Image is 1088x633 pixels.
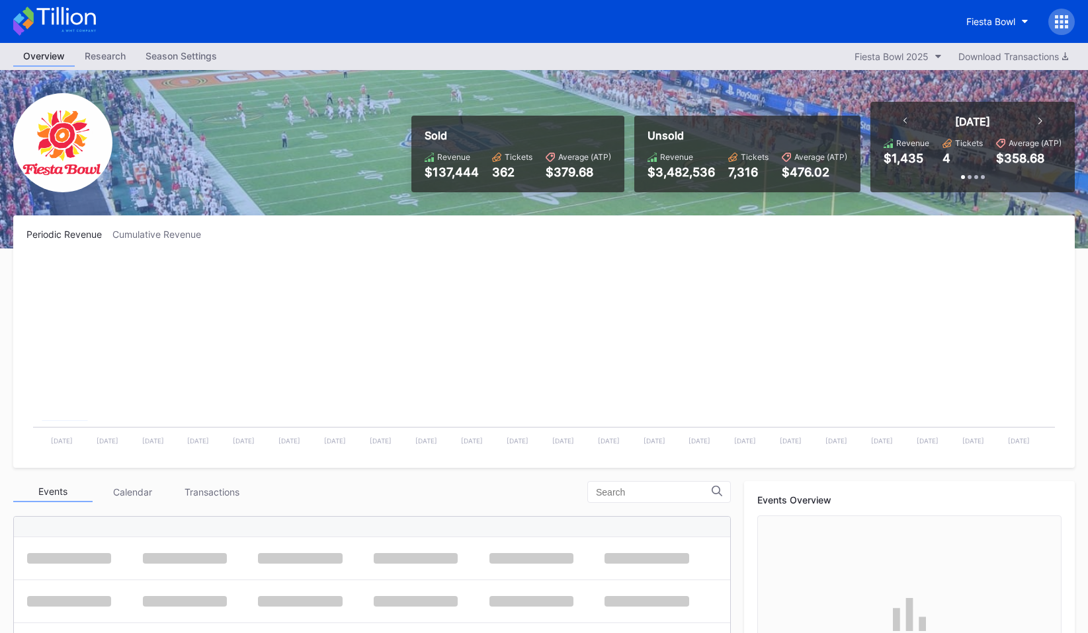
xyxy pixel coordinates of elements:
[492,165,532,179] div: 362
[425,165,479,179] div: $137,444
[26,256,1062,455] svg: Chart title
[942,151,950,165] div: 4
[782,165,847,179] div: $476.02
[112,229,212,240] div: Cumulative Revenue
[884,151,923,165] div: $1,435
[75,46,136,67] a: Research
[97,437,118,445] text: [DATE]
[871,437,893,445] text: [DATE]
[558,152,611,162] div: Average (ATP)
[757,494,1062,505] div: Events Overview
[855,51,929,62] div: Fiesta Bowl 2025
[233,437,255,445] text: [DATE]
[136,46,227,67] a: Season Settings
[955,115,990,128] div: [DATE]
[136,46,227,65] div: Season Settings
[172,482,251,502] div: Transactions
[598,437,620,445] text: [DATE]
[26,229,112,240] div: Periodic Revenue
[13,482,93,502] div: Events
[596,487,712,498] input: Search
[648,165,715,179] div: $3,482,536
[187,437,209,445] text: [DATE]
[13,46,75,67] a: Overview
[75,46,136,65] div: Research
[848,48,948,65] button: Fiesta Bowl 2025
[546,165,611,179] div: $379.68
[660,152,693,162] div: Revenue
[794,152,847,162] div: Average (ATP)
[689,437,710,445] text: [DATE]
[51,437,73,445] text: [DATE]
[324,437,346,445] text: [DATE]
[648,129,847,142] div: Unsold
[1009,138,1062,148] div: Average (ATP)
[93,482,172,502] div: Calendar
[896,138,929,148] div: Revenue
[728,165,769,179] div: 7,316
[437,152,470,162] div: Revenue
[461,437,483,445] text: [DATE]
[952,48,1075,65] button: Download Transactions
[142,437,164,445] text: [DATE]
[966,16,1015,27] div: Fiesta Bowl
[734,437,756,445] text: [DATE]
[825,437,847,445] text: [DATE]
[962,437,984,445] text: [DATE]
[13,93,112,192] img: FiestaBowl.png
[996,151,1044,165] div: $358.68
[552,437,574,445] text: [DATE]
[741,152,769,162] div: Tickets
[1008,437,1030,445] text: [DATE]
[425,129,611,142] div: Sold
[955,138,983,148] div: Tickets
[958,51,1068,62] div: Download Transactions
[507,437,528,445] text: [DATE]
[917,437,939,445] text: [DATE]
[956,9,1038,34] button: Fiesta Bowl
[415,437,437,445] text: [DATE]
[644,437,665,445] text: [DATE]
[370,437,392,445] text: [DATE]
[780,437,802,445] text: [DATE]
[278,437,300,445] text: [DATE]
[505,152,532,162] div: Tickets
